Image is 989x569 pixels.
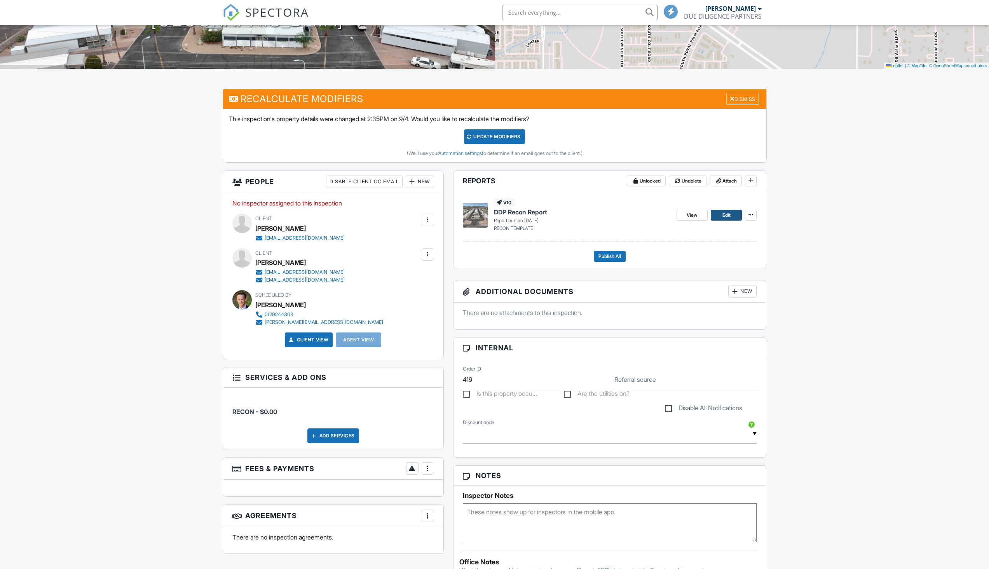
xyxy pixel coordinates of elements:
h3: Recalculate Modifiers [223,89,766,108]
input: Search everything... [502,5,658,20]
label: Is this property occupied? [463,390,537,400]
a: [EMAIL_ADDRESS][DOMAIN_NAME] [255,268,345,276]
div: This inspection's property details were changed at 2:35PM on 9/4. Would you like to recalculate t... [223,109,766,162]
a: © MapTiler [907,63,928,68]
div: [PERSON_NAME] [255,257,306,268]
div: Add Services [307,428,359,443]
span: Client [255,216,272,221]
a: Automation settings [438,150,482,156]
img: The Best Home Inspection Software - Spectora [223,4,240,21]
h3: Fees & Payments [223,458,443,480]
div: [PERSON_NAME] [255,223,306,234]
a: 5129244303 [255,311,383,318]
span: Scheduled By [255,292,291,298]
label: Order ID [463,365,481,372]
div: [EMAIL_ADDRESS][DOMAIN_NAME] [265,277,345,283]
a: © OpenStreetMap contributors [929,63,987,68]
a: Leaflet [886,63,904,68]
div: [PERSON_NAME] [255,299,306,311]
h3: Notes [454,466,766,486]
a: [EMAIL_ADDRESS][DOMAIN_NAME] [255,234,345,242]
p: There are no inspection agreements. [232,533,434,541]
div: Office Notes [459,558,761,566]
div: Disable Client CC Email [326,176,403,188]
div: DUE DILIGENCE PARTNERS [684,12,762,20]
h3: People [223,171,443,193]
h3: Additional Documents [454,280,766,303]
div: 5129244303 [265,311,293,318]
a: Client View [288,336,329,344]
div: [PERSON_NAME] [705,5,756,12]
label: Referral source [614,375,656,384]
div: New [728,285,757,298]
h3: Agreements [223,505,443,527]
p: No inspector assigned to this inspection [232,199,434,207]
span: SPECTORA [245,4,309,20]
div: [EMAIL_ADDRESS][DOMAIN_NAME] [265,235,345,241]
div: [PERSON_NAME][EMAIL_ADDRESS][DOMAIN_NAME] [265,319,383,325]
span: RECON - $0.00 [232,408,277,416]
label: Disable All Notifications [665,404,742,414]
div: New [406,176,434,188]
a: [PERSON_NAME][EMAIL_ADDRESS][DOMAIN_NAME] [255,318,383,326]
h3: Internal [454,338,766,358]
div: UPDATE Modifiers [464,129,525,144]
a: [EMAIL_ADDRESS][DOMAIN_NAME] [255,276,345,284]
span: Client [255,250,272,256]
li: Service: RECON [232,393,434,422]
p: There are no attachments to this inspection. [463,308,757,317]
div: [EMAIL_ADDRESS][DOMAIN_NAME] [265,269,345,275]
span: | [905,63,906,68]
label: Discount code [463,419,494,426]
a: SPECTORA [223,10,309,27]
label: Are the utilities on? [564,390,630,400]
h5: Inspector Notes [463,492,757,499]
div: (We'll use your to determine if an email goes out to the client.) [229,150,761,157]
h3: Services & Add ons [223,367,443,388]
div: Dismiss [726,93,759,105]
